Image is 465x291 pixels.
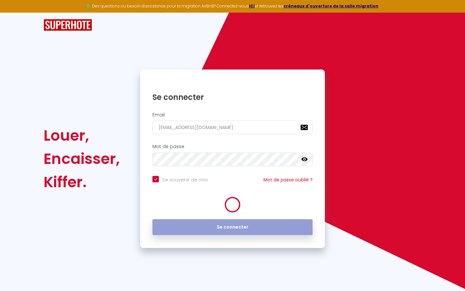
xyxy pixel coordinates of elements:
a: créneaux d'ouverture de la salle migration [284,3,378,9]
h2: Email [152,112,313,118]
button: Se connecter [152,219,313,235]
div: Kiffer. [44,170,120,194]
div: Louer, [44,124,120,147]
a: Mot de passe oublié ? [263,177,313,183]
div: Encaisser, [44,147,120,170]
button: Ouvrir le widget de chat LiveChat [5,3,25,22]
input: Ton Email [152,121,313,134]
a: ICI [249,3,255,9]
h2: Mot de passe [152,144,313,149]
h1: Se connecter [152,92,313,102]
img: SuperHote logo [44,19,92,31]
